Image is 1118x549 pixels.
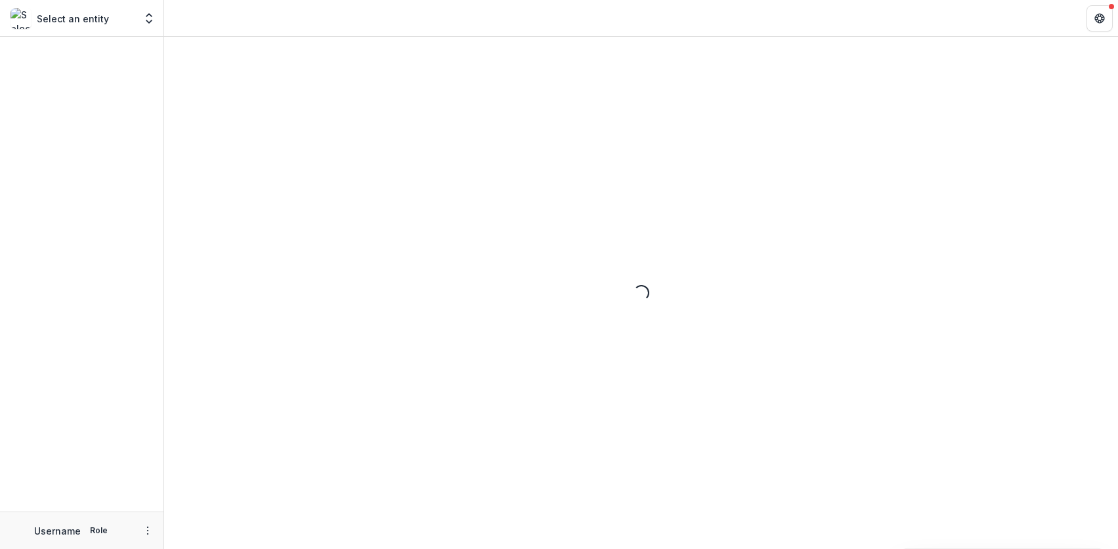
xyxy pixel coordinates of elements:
button: Get Help [1086,5,1113,32]
button: Open entity switcher [140,5,158,32]
p: Select an entity [37,12,109,26]
button: More [140,523,156,538]
p: Username [34,524,81,538]
p: Role [86,525,112,537]
img: Select an entity [11,8,32,29]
